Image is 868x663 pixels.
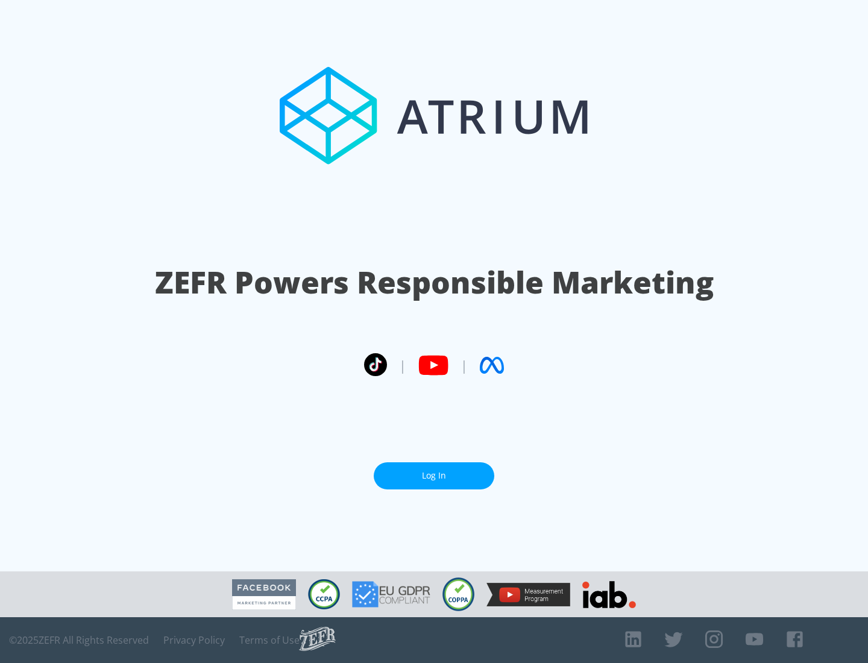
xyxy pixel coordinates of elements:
img: Facebook Marketing Partner [232,579,296,610]
a: Privacy Policy [163,634,225,646]
img: GDPR Compliant [352,581,430,608]
img: IAB [582,581,636,608]
img: COPPA Compliant [442,577,474,611]
span: | [461,356,468,374]
span: | [399,356,406,374]
a: Log In [374,462,494,489]
a: Terms of Use [239,634,300,646]
h1: ZEFR Powers Responsible Marketing [155,262,714,303]
span: © 2025 ZEFR All Rights Reserved [9,634,149,646]
img: YouTube Measurement Program [486,583,570,606]
img: CCPA Compliant [308,579,340,609]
